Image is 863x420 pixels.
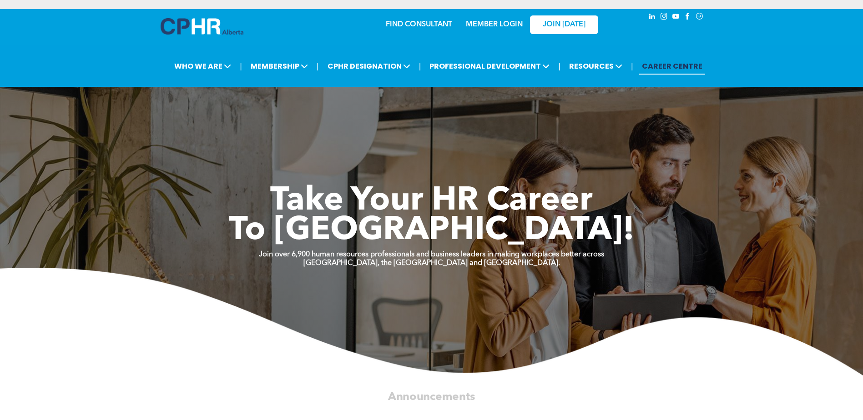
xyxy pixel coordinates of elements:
img: A blue and white logo for cp alberta [161,18,243,35]
a: linkedin [647,11,657,24]
a: facebook [683,11,693,24]
li: | [317,57,319,75]
strong: Join over 6,900 human resources professionals and business leaders in making workplaces better ac... [259,251,604,258]
a: FIND CONSULTANT [386,21,452,28]
span: CPHR DESIGNATION [325,58,413,75]
a: Social network [695,11,705,24]
span: JOIN [DATE] [543,20,585,29]
a: instagram [659,11,669,24]
a: CAREER CENTRE [639,58,705,75]
span: PROFESSIONAL DEVELOPMENT [427,58,552,75]
span: Announcements [388,391,475,402]
span: Take Your HR Career [270,185,593,218]
span: MEMBERSHIP [248,58,311,75]
a: youtube [671,11,681,24]
strong: [GEOGRAPHIC_DATA], the [GEOGRAPHIC_DATA] and [GEOGRAPHIC_DATA]. [303,260,560,267]
span: To [GEOGRAPHIC_DATA]! [229,215,635,247]
li: | [240,57,242,75]
span: WHO WE ARE [172,58,234,75]
span: RESOURCES [566,58,625,75]
a: MEMBER LOGIN [466,21,523,28]
li: | [631,57,633,75]
a: JOIN [DATE] [530,15,598,34]
li: | [419,57,421,75]
li: | [558,57,560,75]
